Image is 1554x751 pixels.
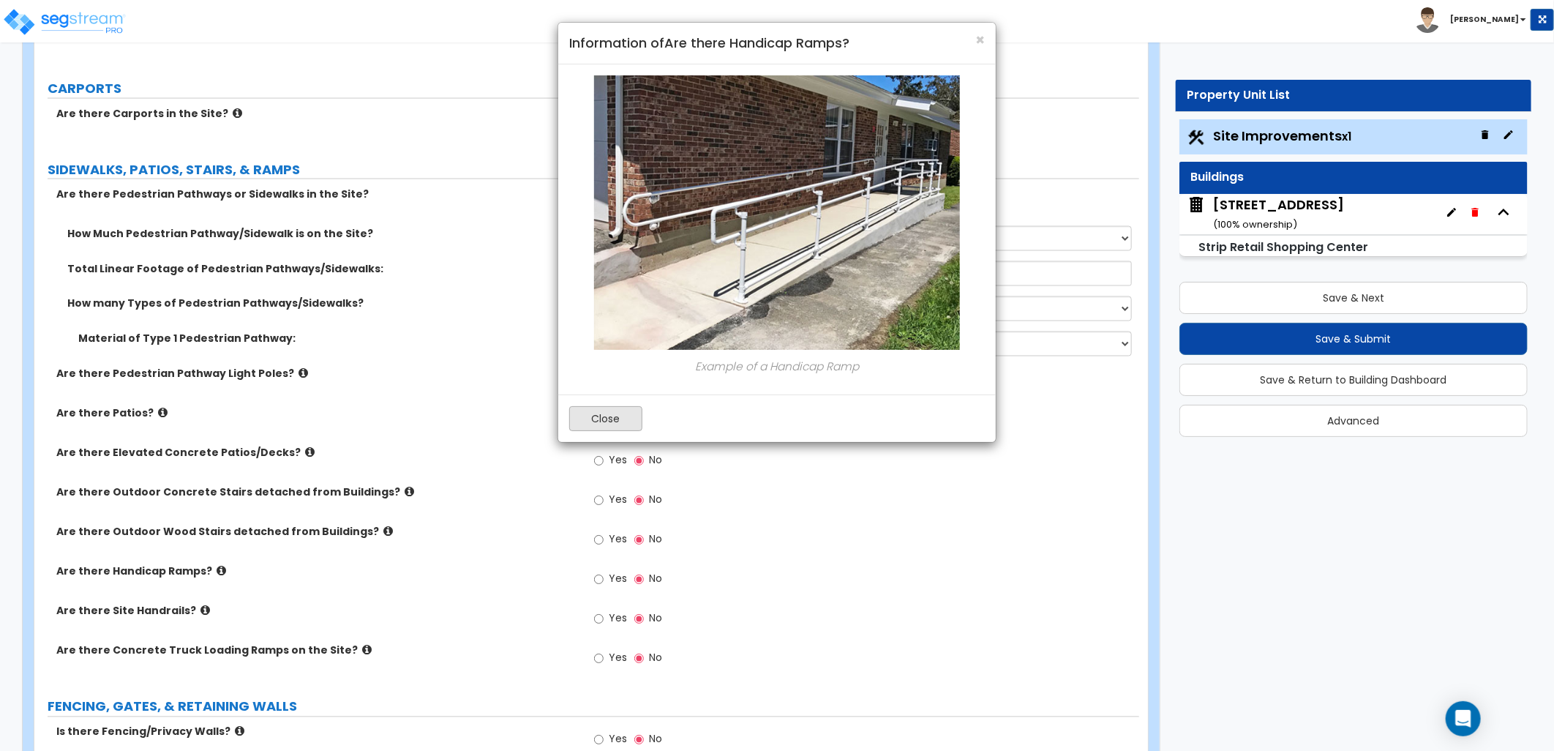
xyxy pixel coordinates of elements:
img: handicap-ramp.jpeg [594,75,960,350]
span: × [975,29,985,51]
button: Close [975,32,985,48]
i: Example of a Handicap Ramp [695,359,859,374]
button: Close [569,406,642,431]
div: Open Intercom Messenger [1446,701,1481,736]
h4: Information of Are there Handicap Ramps? [569,34,985,53]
